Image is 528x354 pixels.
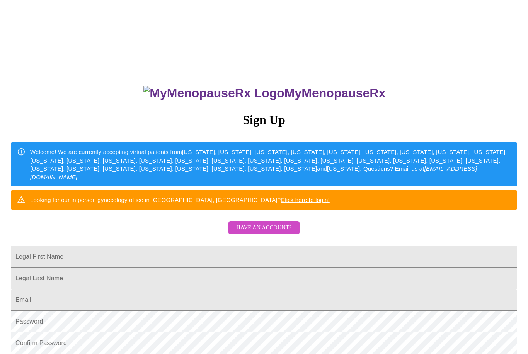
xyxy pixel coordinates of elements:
[228,221,299,235] button: Have an account?
[30,193,330,207] div: Looking for our in person gynecology office in [GEOGRAPHIC_DATA], [GEOGRAPHIC_DATA]?
[236,223,291,233] span: Have an account?
[227,230,301,236] a: Have an account?
[143,86,284,100] img: MyMenopauseRx Logo
[11,113,517,127] h3: Sign Up
[12,86,518,100] h3: MyMenopauseRx
[30,145,511,184] div: Welcome! We are currently accepting virtual patients from [US_STATE], [US_STATE], [US_STATE], [US...
[30,165,477,180] em: [EMAIL_ADDRESS][DOMAIN_NAME]
[281,196,330,203] a: Click here to login!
